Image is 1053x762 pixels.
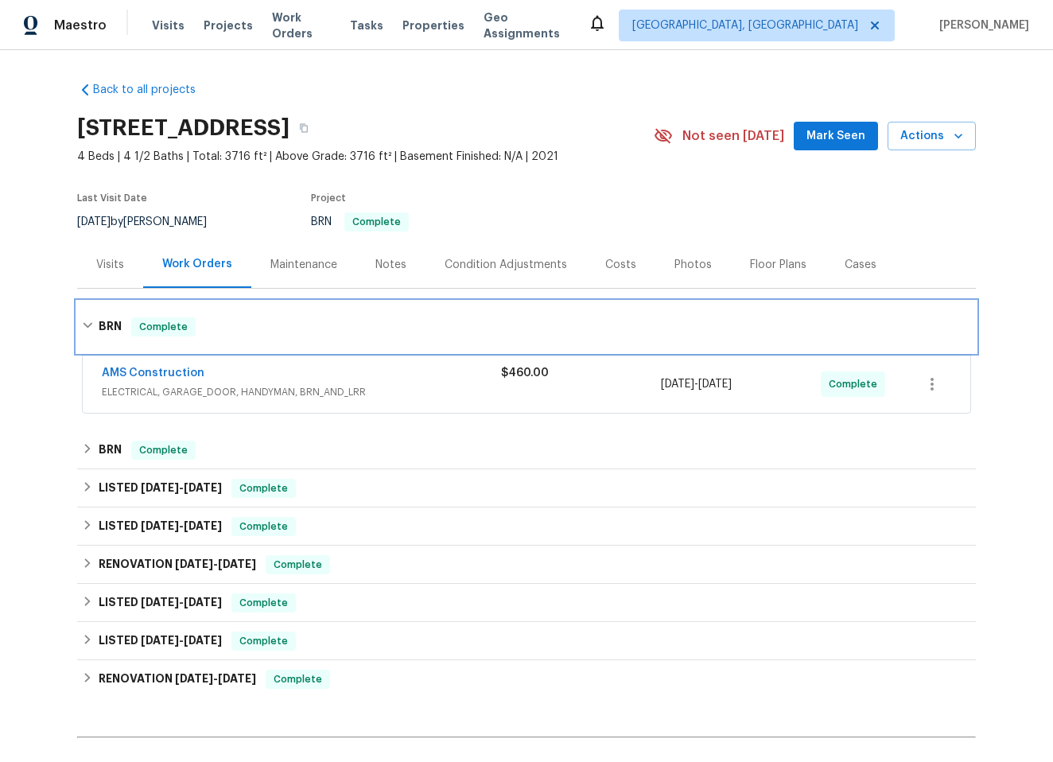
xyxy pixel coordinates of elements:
[233,519,294,535] span: Complete
[77,149,654,165] span: 4 Beds | 4 1/2 Baths | Total: 3716 ft² | Above Grade: 3716 ft² | Basement Finished: N/A | 2021
[77,301,976,352] div: BRN Complete
[54,17,107,33] span: Maestro
[184,635,222,646] span: [DATE]
[233,633,294,649] span: Complete
[141,520,222,531] span: -
[375,257,406,273] div: Notes
[218,673,256,684] span: [DATE]
[632,17,858,33] span: [GEOGRAPHIC_DATA], [GEOGRAPHIC_DATA]
[900,126,963,146] span: Actions
[99,593,222,612] h6: LISTED
[698,379,732,390] span: [DATE]
[218,558,256,570] span: [DATE]
[133,319,194,335] span: Complete
[484,10,569,41] span: Geo Assignments
[933,17,1029,33] span: [PERSON_NAME]
[152,17,185,33] span: Visits
[175,558,213,570] span: [DATE]
[501,367,549,379] span: $460.00
[77,82,230,98] a: Back to all projects
[175,558,256,570] span: -
[289,114,318,142] button: Copy Address
[845,257,876,273] div: Cases
[133,442,194,458] span: Complete
[77,546,976,584] div: RENOVATION [DATE]-[DATE]Complete
[77,584,976,622] div: LISTED [DATE]-[DATE]Complete
[77,120,289,136] h2: [STREET_ADDRESS]
[184,482,222,493] span: [DATE]
[99,317,122,336] h6: BRN
[794,122,878,151] button: Mark Seen
[402,17,464,33] span: Properties
[750,257,806,273] div: Floor Plans
[141,635,222,646] span: -
[829,376,884,392] span: Complete
[77,431,976,469] div: BRN Complete
[272,10,332,41] span: Work Orders
[99,479,222,498] h6: LISTED
[233,480,294,496] span: Complete
[175,673,256,684] span: -
[141,635,179,646] span: [DATE]
[141,482,179,493] span: [DATE]
[661,379,694,390] span: [DATE]
[311,193,346,203] span: Project
[888,122,976,151] button: Actions
[175,673,213,684] span: [DATE]
[99,555,256,574] h6: RENOVATION
[77,193,147,203] span: Last Visit Date
[102,367,204,379] a: AMS Construction
[99,632,222,651] h6: LISTED
[77,622,976,660] div: LISTED [DATE]-[DATE]Complete
[346,217,407,227] span: Complete
[445,257,567,273] div: Condition Adjustments
[674,257,712,273] div: Photos
[102,384,501,400] span: ELECTRICAL, GARAGE_DOOR, HANDYMAN, BRN_AND_LRR
[806,126,865,146] span: Mark Seen
[77,660,976,698] div: RENOVATION [DATE]-[DATE]Complete
[77,212,226,231] div: by [PERSON_NAME]
[141,482,222,493] span: -
[233,595,294,611] span: Complete
[184,520,222,531] span: [DATE]
[267,671,328,687] span: Complete
[141,597,179,608] span: [DATE]
[267,557,328,573] span: Complete
[99,670,256,689] h6: RENOVATION
[96,257,124,273] div: Visits
[162,256,232,272] div: Work Orders
[204,17,253,33] span: Projects
[661,376,732,392] span: -
[77,507,976,546] div: LISTED [DATE]-[DATE]Complete
[77,469,976,507] div: LISTED [DATE]-[DATE]Complete
[270,257,337,273] div: Maintenance
[99,517,222,536] h6: LISTED
[682,128,784,144] span: Not seen [DATE]
[311,216,409,227] span: BRN
[77,216,111,227] span: [DATE]
[350,20,383,31] span: Tasks
[184,597,222,608] span: [DATE]
[141,520,179,531] span: [DATE]
[605,257,636,273] div: Costs
[99,441,122,460] h6: BRN
[141,597,222,608] span: -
